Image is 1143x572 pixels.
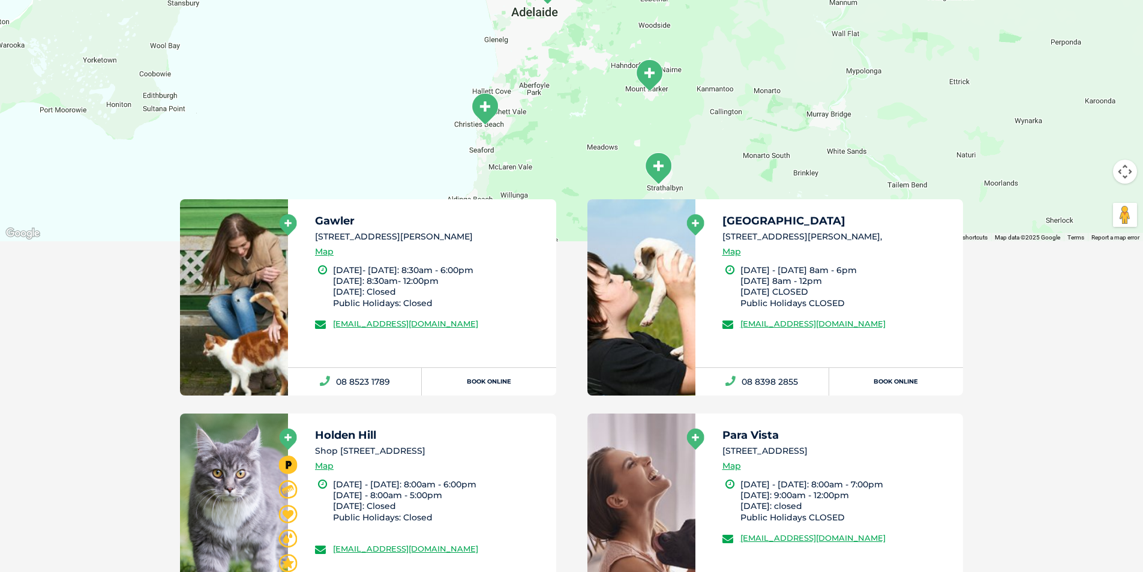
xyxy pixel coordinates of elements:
[3,226,43,241] a: Open this area in Google Maps (opens a new window)
[315,430,545,441] h5: Holden Hill
[422,368,556,396] a: Book Online
[1067,234,1084,241] a: Terms
[333,319,478,328] a: [EMAIL_ADDRESS][DOMAIN_NAME]
[722,245,741,259] a: Map
[1113,203,1137,227] button: Drag Pegman onto the map to open Street View
[470,92,500,125] div: Noarlunga
[3,226,43,241] img: Google
[740,533,886,543] a: [EMAIL_ADDRESS][DOMAIN_NAME]
[722,430,953,441] h5: Para Vista
[695,368,829,396] a: 08 8398 2855
[333,544,478,553] a: [EMAIL_ADDRESS][DOMAIN_NAME]
[643,152,673,185] div: Strathalbyn
[315,245,334,259] a: Map
[1120,55,1132,67] button: Search
[315,459,334,473] a: Map
[740,319,886,328] a: [EMAIL_ADDRESS][DOMAIN_NAME]
[995,234,1060,241] span: Map data ©2025 Google
[315,445,545,457] li: Shop [STREET_ADDRESS]
[740,265,953,309] li: [DATE] - [DATE] 8am - 6pm [DATE] 8am - 12pm [DATE] CLOSED Public Holidays CLOSED
[1091,234,1139,241] a: Report a map error
[333,479,545,534] li: [DATE] - [DATE]: 8:00am - 6:00pm [DATE] - 8:00am - 5:00pm [DATE]: Closed Public Holidays: Closed
[1113,160,1137,184] button: Map camera controls
[315,230,545,243] li: [STREET_ADDRESS][PERSON_NAME]
[634,59,664,92] div: Wellington Road
[722,230,953,243] li: [STREET_ADDRESS][PERSON_NAME],
[829,368,963,396] a: Book Online
[333,265,545,309] li: [DATE]- [DATE]: 8:30am - 6:00pm [DATE]: 8:30am- 12:00pm [DATE]: Closed Public Holidays: Closed
[315,215,545,226] h5: Gawler
[288,368,422,396] a: 08 8523 1789
[740,479,953,523] li: [DATE] - [DATE]: 8:00am - 7:00pm [DATE]: 9:00am - 12:00pm [DATE]: closed Public Holidays CLOSED
[722,445,953,457] li: [STREET_ADDRESS]
[722,215,953,226] h5: [GEOGRAPHIC_DATA]
[722,459,741,473] a: Map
